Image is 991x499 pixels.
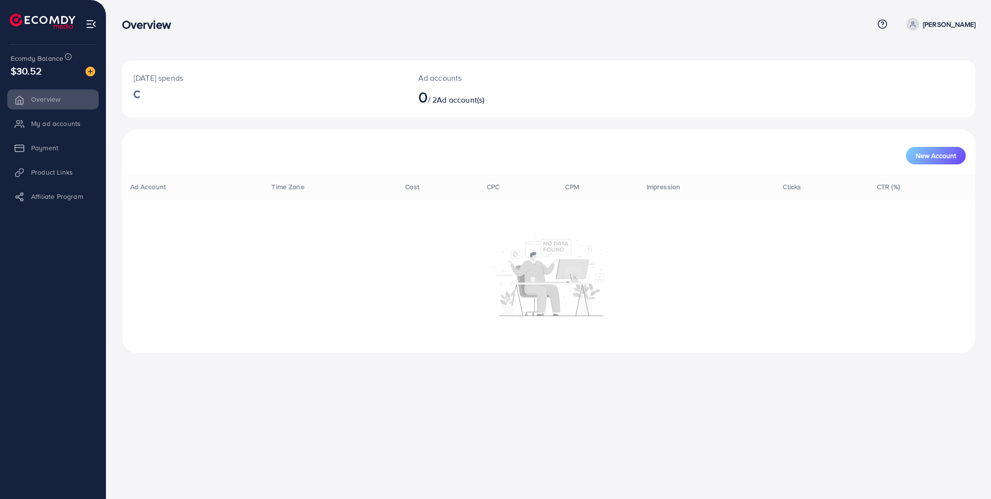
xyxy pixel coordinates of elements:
span: Ecomdy Balance [11,53,63,63]
p: [DATE] spends [134,72,395,84]
a: [PERSON_NAME] [903,18,975,31]
img: image [85,67,95,76]
span: 0 [418,86,428,108]
img: logo [10,14,75,29]
p: [PERSON_NAME] [923,18,975,30]
h3: Overview [122,18,179,32]
h2: / 2 [418,88,608,106]
span: Ad account(s) [437,94,484,105]
button: New Account [906,147,966,164]
span: New Account [916,152,956,159]
img: menu [85,18,97,30]
span: $30.52 [11,64,42,78]
p: Ad accounts [418,72,608,84]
